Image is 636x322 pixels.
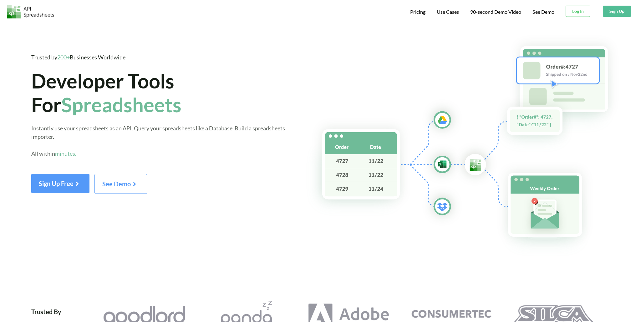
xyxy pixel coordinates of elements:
[94,182,147,188] a: See Demo
[102,180,139,188] span: See Demo
[7,5,54,18] img: Logo.png
[603,6,631,17] button: Sign Up
[55,150,76,157] span: minutes.
[566,6,590,17] button: Log In
[31,54,125,61] span: Trusted by Businesses Worldwide
[470,9,521,14] span: 90-second Demo Video
[410,9,425,15] span: Pricing
[31,69,181,117] span: Developer Tools For
[94,174,147,194] button: See Demo
[61,93,181,117] span: Spreadsheets
[39,180,82,187] span: Sign Up Free
[31,125,285,157] span: Instantly use your spreadsheets as an API. Query your spreadsheets like a Database. Build a sprea...
[532,9,554,15] a: See Demo
[305,34,636,257] img: Hero Spreadsheet Flow
[437,9,459,15] span: Use Cases
[57,54,70,61] span: 200+
[31,174,89,193] button: Sign Up Free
